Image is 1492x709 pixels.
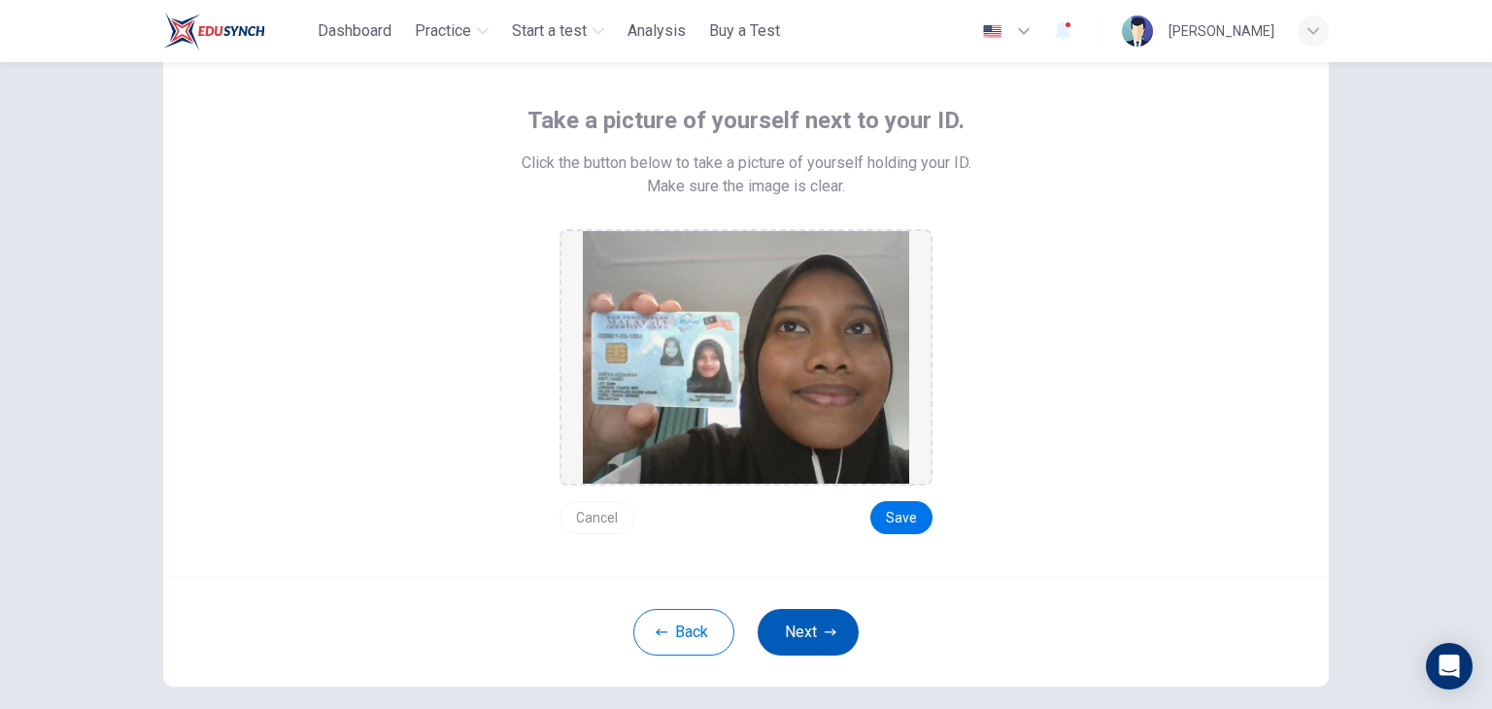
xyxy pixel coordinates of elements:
[870,501,932,534] button: Save
[633,609,734,656] button: Back
[163,12,265,51] img: ELTC logo
[163,12,310,51] a: ELTC logo
[407,14,496,49] button: Practice
[310,14,399,49] button: Dashboard
[647,175,845,198] span: Make sure the image is clear.
[1426,643,1473,690] div: Open Intercom Messenger
[318,19,391,43] span: Dashboard
[559,501,634,534] button: Cancel
[415,19,471,43] span: Practice
[709,19,780,43] span: Buy a Test
[627,19,686,43] span: Analysis
[522,152,971,175] span: Click the button below to take a picture of yourself holding your ID.
[620,14,694,49] button: Analysis
[758,609,859,656] button: Next
[583,231,909,484] img: preview screemshot
[527,105,965,136] span: Take a picture of yourself next to your ID.
[980,24,1004,39] img: en
[1169,19,1274,43] div: [PERSON_NAME]
[701,14,788,49] button: Buy a Test
[504,14,612,49] button: Start a test
[1122,16,1153,47] img: Profile picture
[512,19,587,43] span: Start a test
